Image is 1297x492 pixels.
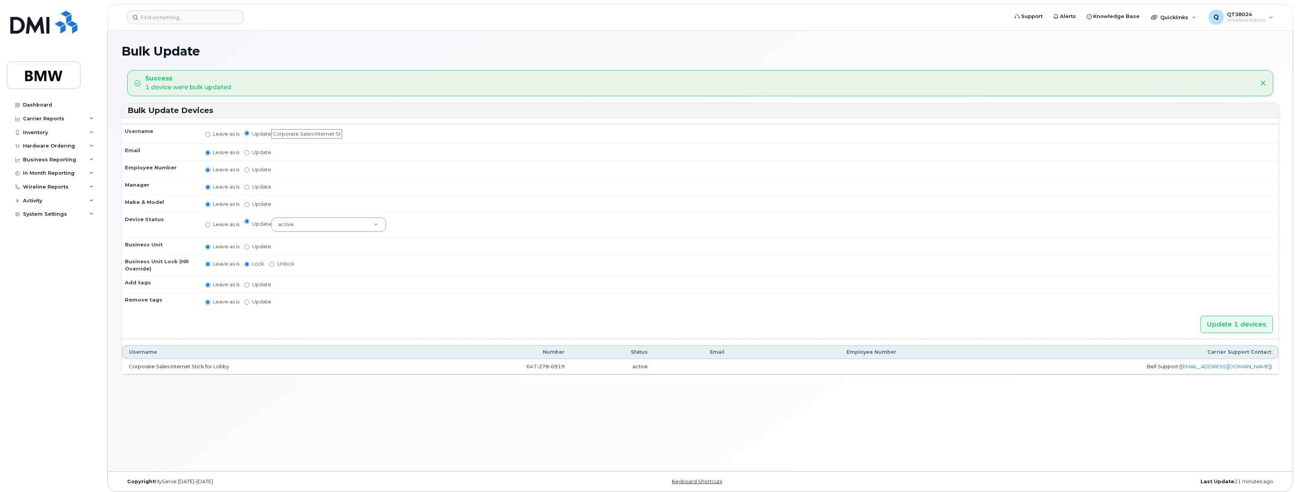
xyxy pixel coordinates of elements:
div: MyServe [DATE]–[DATE] [121,479,507,485]
input: Leave as is [205,185,210,190]
input: Leave as is [205,132,210,137]
th: Manager [122,178,198,195]
th: Username [122,345,431,359]
strong: Copyright [127,479,155,484]
td: Bell Support ( ) [903,359,1279,374]
input: Update [244,185,249,190]
div: 1 device were bulk updated [145,74,231,92]
th: Business Unit Lock (HR Override) [122,254,198,275]
h3: Bulk Update Devices [128,105,1273,116]
label: Leave as is [205,260,239,267]
input: Update [244,131,249,136]
th: Device Status [122,212,198,238]
h1: Bulk Update [121,44,1279,58]
strong: Success [145,74,231,83]
label: Leave as is [205,130,239,138]
input: Update [244,167,249,172]
label: Update [244,149,271,156]
th: Business Unit [122,238,198,255]
th: Carrier Support Contact [903,345,1279,359]
td: active [572,359,654,374]
div: 21 minutes ago [893,479,1279,485]
label: Update [244,200,271,208]
label: Leave as is [205,281,239,288]
th: Username [122,124,198,143]
label: Leave as is [205,200,239,208]
input: Update 1 devices [1200,316,1273,333]
input: Lock [244,262,249,267]
input: Update [271,129,342,139]
input: Leave as is [205,300,210,305]
input: Leave as is [205,244,210,249]
input: Unlock [269,262,274,267]
th: Remove tags [122,293,198,310]
input: Leave as is [205,150,210,155]
span: 647 [526,363,565,369]
input: Leave as is [205,222,210,227]
span: 6919 [549,363,565,369]
input: Leave as is [205,262,210,267]
p: Changing the Status in here will not update with the carrier, please call or email carrier to ens... [205,232,1272,239]
label: Update [244,298,271,305]
label: Leave as is [205,298,239,305]
input: Update [244,150,249,155]
input: Leave as is [205,202,210,207]
input: Leave as is [205,282,210,287]
td: Corporate Sales Internet Stick for Lobby [122,359,431,374]
th: Add tags [122,276,198,293]
label: Update [244,281,271,288]
input: Update [244,244,249,249]
label: Leave as is [205,183,239,190]
th: Employee Number [122,161,198,178]
input: Update [244,202,249,207]
label: Lock [244,260,264,267]
th: Status [572,345,654,359]
a: active [272,218,386,231]
label: Update [244,243,271,250]
span: 278 [537,363,549,369]
label: Update [244,183,271,190]
input: Update [244,282,249,287]
span: active [273,221,294,228]
input: Update active [244,219,249,224]
label: Update [244,129,342,139]
label: Update [244,166,271,173]
th: Email [122,143,198,161]
label: Update [244,217,386,232]
label: Unlock [269,260,295,267]
label: Leave as is [205,243,239,250]
th: Make & Model [122,195,198,212]
th: Email [655,345,731,359]
input: Update [244,300,249,305]
th: Employee Number [731,345,903,359]
a: [EMAIL_ADDRESS][DOMAIN_NAME] [1181,363,1270,369]
input: Leave as is [205,167,210,172]
label: Leave as is [205,149,239,156]
strong: Last Update [1200,479,1234,484]
th: Number [431,345,572,359]
label: Leave as is [205,166,239,173]
label: Leave as is [205,221,239,228]
a: Keyboard Shortcuts [672,479,722,484]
